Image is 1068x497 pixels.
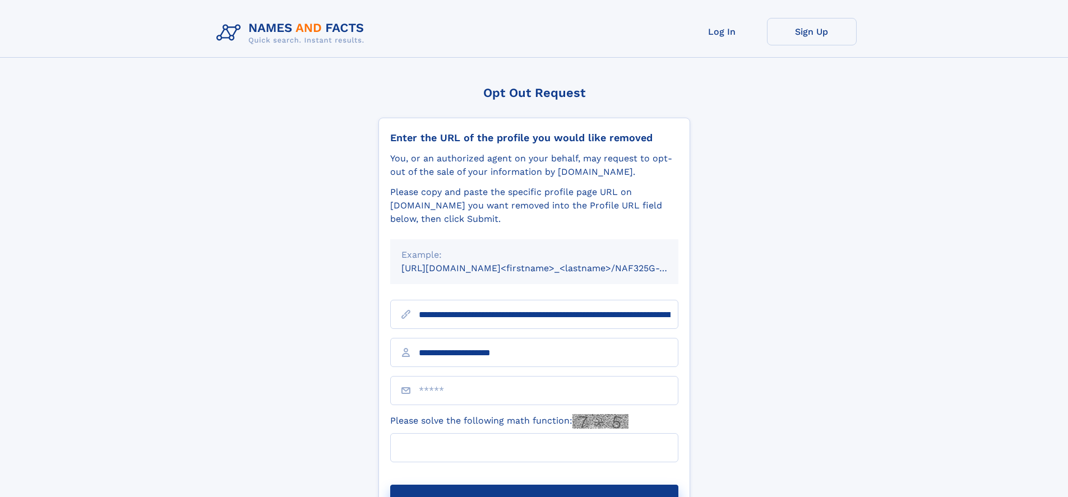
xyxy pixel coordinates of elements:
[390,414,628,429] label: Please solve the following math function:
[401,248,667,262] div: Example:
[212,18,373,48] img: Logo Names and Facts
[378,86,690,100] div: Opt Out Request
[390,185,678,226] div: Please copy and paste the specific profile page URL on [DOMAIN_NAME] you want removed into the Pr...
[401,263,700,273] small: [URL][DOMAIN_NAME]<firstname>_<lastname>/NAF325G-xxxxxxxx
[390,132,678,144] div: Enter the URL of the profile you would like removed
[677,18,767,45] a: Log In
[390,152,678,179] div: You, or an authorized agent on your behalf, may request to opt-out of the sale of your informatio...
[767,18,857,45] a: Sign Up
